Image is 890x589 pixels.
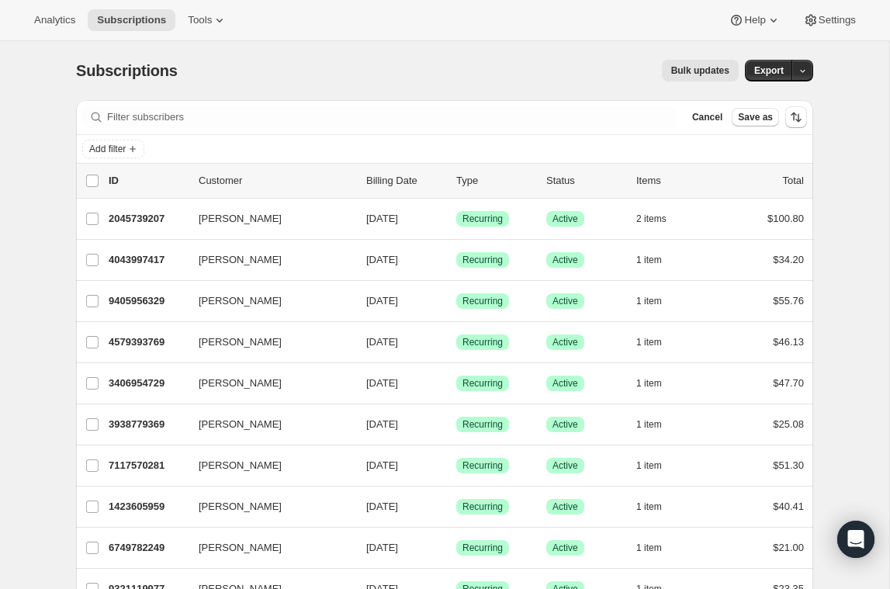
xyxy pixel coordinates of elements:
[552,213,578,225] span: Active
[552,501,578,513] span: Active
[745,60,793,81] button: Export
[199,540,282,556] span: [PERSON_NAME]
[366,501,398,512] span: [DATE]
[109,455,804,476] div: 7117570281[PERSON_NAME][DATE]SuccessRecurringSuccessActive1 item$51.30
[109,249,804,271] div: 4043997417[PERSON_NAME][DATE]SuccessRecurringSuccessActive1 item$34.20
[462,254,503,266] span: Recurring
[189,248,345,272] button: [PERSON_NAME]
[744,14,765,26] span: Help
[552,418,578,431] span: Active
[109,376,186,391] p: 3406954729
[456,173,534,189] div: Type
[366,542,398,553] span: [DATE]
[109,173,186,189] p: ID
[773,542,804,553] span: $21.00
[552,377,578,390] span: Active
[462,501,503,513] span: Recurring
[773,501,804,512] span: $40.41
[636,501,662,513] span: 1 item
[109,540,186,556] p: 6749782249
[189,494,345,519] button: [PERSON_NAME]
[552,459,578,472] span: Active
[546,173,624,189] p: Status
[636,295,662,307] span: 1 item
[366,254,398,265] span: [DATE]
[738,111,773,123] span: Save as
[462,459,503,472] span: Recurring
[109,372,804,394] div: 3406954729[PERSON_NAME][DATE]SuccessRecurringSuccessActive1 item$47.70
[199,293,282,309] span: [PERSON_NAME]
[189,206,345,231] button: [PERSON_NAME]
[189,453,345,478] button: [PERSON_NAME]
[837,521,874,558] div: Open Intercom Messenger
[199,458,282,473] span: [PERSON_NAME]
[189,289,345,314] button: [PERSON_NAME]
[109,290,804,312] div: 9405956329[PERSON_NAME][DATE]SuccessRecurringSuccessActive1 item$55.76
[366,295,398,307] span: [DATE]
[89,143,126,155] span: Add filter
[636,418,662,431] span: 1 item
[552,254,578,266] span: Active
[636,336,662,348] span: 1 item
[199,252,282,268] span: [PERSON_NAME]
[636,290,679,312] button: 1 item
[636,213,667,225] span: 2 items
[199,334,282,350] span: [PERSON_NAME]
[636,377,662,390] span: 1 item
[636,331,679,353] button: 1 item
[199,499,282,515] span: [PERSON_NAME]
[97,14,166,26] span: Subscriptions
[366,377,398,389] span: [DATE]
[109,496,804,518] div: 1423605959[PERSON_NAME][DATE]SuccessRecurringSuccessActive1 item$40.41
[82,140,144,158] button: Add filter
[109,417,186,432] p: 3938779369
[109,173,804,189] div: IDCustomerBilling DateTypeStatusItemsTotal
[188,14,212,26] span: Tools
[178,9,237,31] button: Tools
[462,418,503,431] span: Recurring
[773,336,804,348] span: $46.13
[109,414,804,435] div: 3938779369[PERSON_NAME][DATE]SuccessRecurringSuccessActive1 item$25.08
[109,252,186,268] p: 4043997417
[636,496,679,518] button: 1 item
[189,412,345,437] button: [PERSON_NAME]
[773,418,804,430] span: $25.08
[692,111,722,123] span: Cancel
[732,108,779,126] button: Save as
[636,173,714,189] div: Items
[686,108,729,126] button: Cancel
[754,64,784,77] span: Export
[462,295,503,307] span: Recurring
[366,213,398,224] span: [DATE]
[636,537,679,559] button: 1 item
[767,213,804,224] span: $100.80
[366,336,398,348] span: [DATE]
[636,414,679,435] button: 1 item
[189,371,345,396] button: [PERSON_NAME]
[636,249,679,271] button: 1 item
[819,14,856,26] span: Settings
[199,376,282,391] span: [PERSON_NAME]
[25,9,85,31] button: Analytics
[462,377,503,390] span: Recurring
[671,64,729,77] span: Bulk updates
[109,208,804,230] div: 2045739207[PERSON_NAME][DATE]SuccessRecurringSuccessActive2 items$100.80
[109,334,186,350] p: 4579393769
[794,9,865,31] button: Settings
[636,455,679,476] button: 1 item
[34,14,75,26] span: Analytics
[773,254,804,265] span: $34.20
[109,537,804,559] div: 6749782249[PERSON_NAME][DATE]SuccessRecurringSuccessActive1 item$21.00
[719,9,790,31] button: Help
[636,459,662,472] span: 1 item
[199,173,354,189] p: Customer
[552,336,578,348] span: Active
[773,459,804,471] span: $51.30
[88,9,175,31] button: Subscriptions
[76,62,178,79] span: Subscriptions
[189,535,345,560] button: [PERSON_NAME]
[366,418,398,430] span: [DATE]
[366,173,444,189] p: Billing Date
[462,542,503,554] span: Recurring
[636,254,662,266] span: 1 item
